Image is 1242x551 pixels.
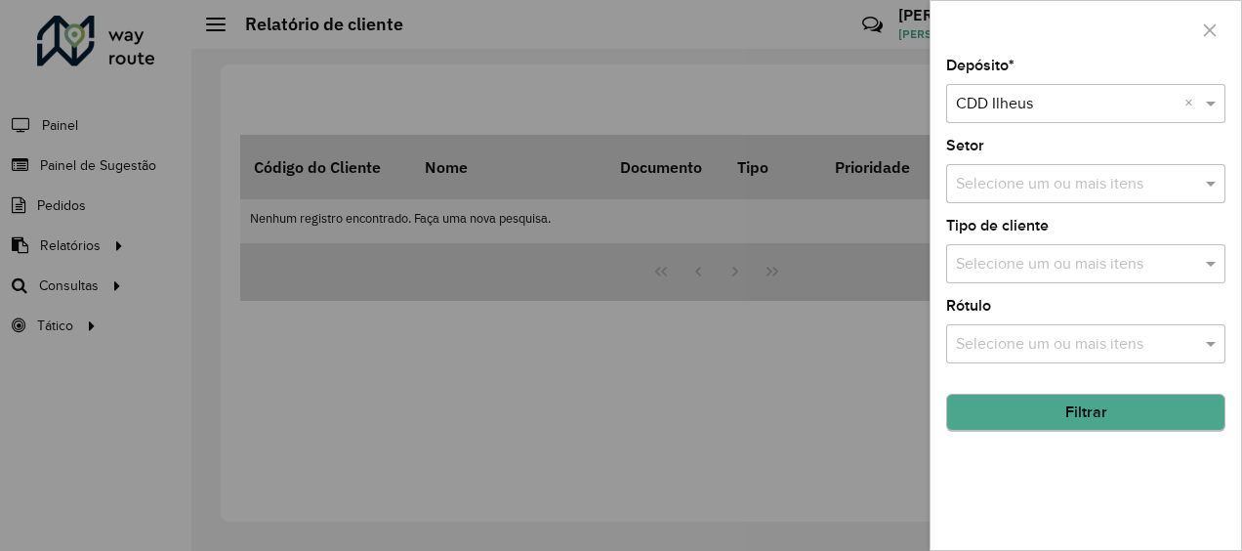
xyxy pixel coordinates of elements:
[1184,92,1201,115] span: Clear all
[946,134,984,157] label: Setor
[946,214,1049,237] label: Tipo de cliente
[946,294,991,318] label: Rótulo
[946,394,1225,431] button: Filtrar
[946,54,1014,77] label: Depósito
